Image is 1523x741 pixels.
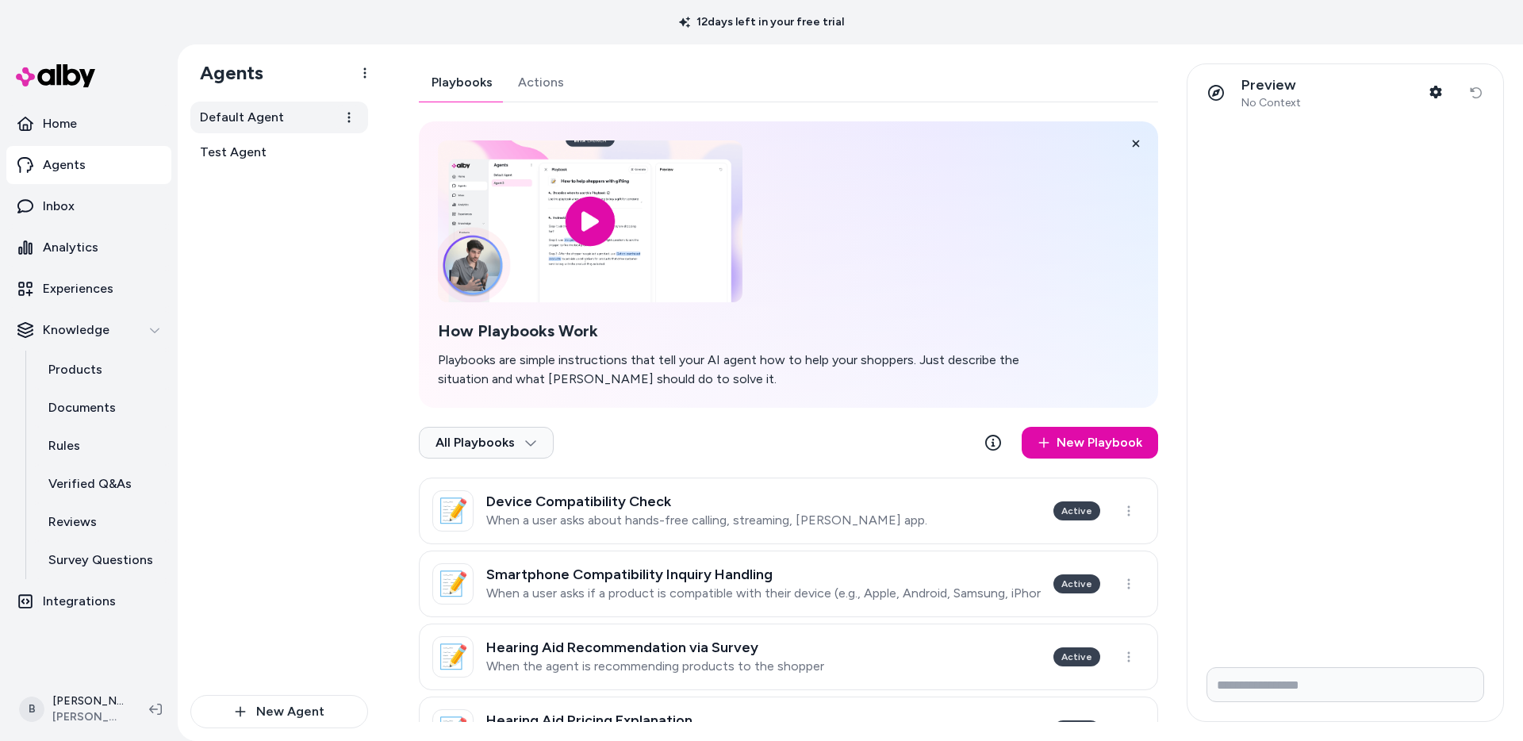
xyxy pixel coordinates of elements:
input: Write your prompt here [1207,667,1484,702]
a: Actions [505,63,577,102]
p: Inbox [43,197,75,216]
a: Products [33,351,171,389]
a: Home [6,105,171,143]
p: Survey Questions [48,551,153,570]
a: Verified Q&As [33,465,171,503]
span: All Playbooks [435,435,537,451]
div: 📝 [432,636,474,678]
h2: How Playbooks Work [438,321,1047,341]
p: Analytics [43,238,98,257]
span: Default Agent [200,108,284,127]
a: Playbooks [419,63,505,102]
p: When the agent is recommending products to the shopper [486,658,824,674]
a: Documents [33,389,171,427]
p: Integrations [43,592,116,611]
p: When a user asks about hands-free calling, streaming, [PERSON_NAME] app. [486,513,927,528]
div: 📝 [432,563,474,605]
a: Integrations [6,582,171,620]
span: [PERSON_NAME] [52,709,124,725]
p: Verified Q&As [48,474,132,493]
h3: Device Compatibility Check [486,493,927,509]
span: B [19,697,44,722]
div: Active [1053,501,1100,520]
button: All Playbooks [419,427,554,459]
a: Survey Questions [33,541,171,579]
a: 📝Smartphone Compatibility Inquiry HandlingWhen a user asks if a product is compatible with their ... [419,551,1158,617]
button: New Agent [190,695,368,728]
p: [PERSON_NAME] [52,693,124,709]
p: Home [43,114,77,133]
a: Default Agent [190,102,368,133]
h1: Agents [187,61,263,85]
a: 📝Hearing Aid Recommendation via SurveyWhen the agent is recommending products to the shopperActive [419,624,1158,690]
a: Experiences [6,270,171,308]
a: New Playbook [1022,427,1158,459]
p: Documents [48,398,116,417]
a: Analytics [6,228,171,267]
p: Agents [43,155,86,175]
a: 📝Device Compatibility CheckWhen a user asks about hands-free calling, streaming, [PERSON_NAME] ap... [419,478,1158,544]
p: Knowledge [43,321,109,340]
p: Experiences [43,279,113,298]
button: Knowledge [6,311,171,349]
div: Active [1053,574,1100,593]
a: Test Agent [190,136,368,168]
div: Active [1053,647,1100,666]
div: Active [1053,720,1100,739]
h3: Hearing Aid Recommendation via Survey [486,639,824,655]
a: Reviews [33,503,171,541]
p: When a user asks if a product is compatible with their device (e.g., Apple, Android, Samsung, iPh... [486,586,1041,601]
p: Preview [1241,76,1301,94]
p: Rules [48,436,80,455]
p: Products [48,360,102,379]
a: Agents [6,146,171,184]
span: Test Agent [200,143,267,162]
p: Playbooks are simple instructions that tell your AI agent how to help your shoppers. Just describ... [438,351,1047,389]
div: 📝 [432,490,474,532]
h3: Smartphone Compatibility Inquiry Handling [486,566,1041,582]
p: 12 days left in your free trial [669,14,854,30]
span: No Context [1241,96,1301,110]
h3: Hearing Aid Pricing Explanation [486,712,797,728]
button: B[PERSON_NAME][PERSON_NAME] [10,684,136,735]
a: Inbox [6,187,171,225]
a: Rules [33,427,171,465]
p: Reviews [48,513,97,532]
img: alby Logo [16,64,95,87]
